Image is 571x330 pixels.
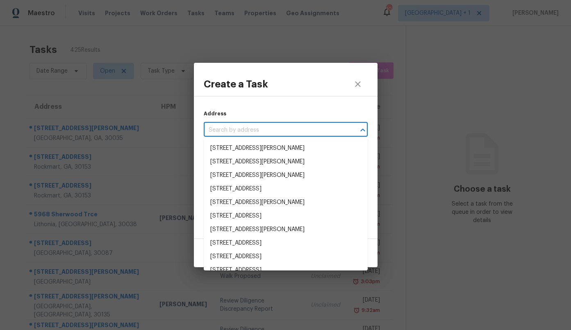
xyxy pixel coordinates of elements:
li: [STREET_ADDRESS] [204,236,368,250]
label: Address [204,111,226,116]
li: [STREET_ADDRESS] [204,209,368,223]
input: Search by address [204,124,345,137]
button: close [348,74,368,94]
li: [STREET_ADDRESS] [204,250,368,264]
li: [STREET_ADDRESS] [204,264,368,277]
h3: Create a Task [204,78,268,90]
li: [STREET_ADDRESS][PERSON_NAME] [204,169,368,182]
li: [STREET_ADDRESS][PERSON_NAME] [204,155,368,169]
li: [STREET_ADDRESS][PERSON_NAME] [204,223,368,236]
button: Close [357,124,369,136]
li: [STREET_ADDRESS][PERSON_NAME] [204,142,368,155]
li: [STREET_ADDRESS][PERSON_NAME] [204,196,368,209]
li: [STREET_ADDRESS] [204,182,368,196]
